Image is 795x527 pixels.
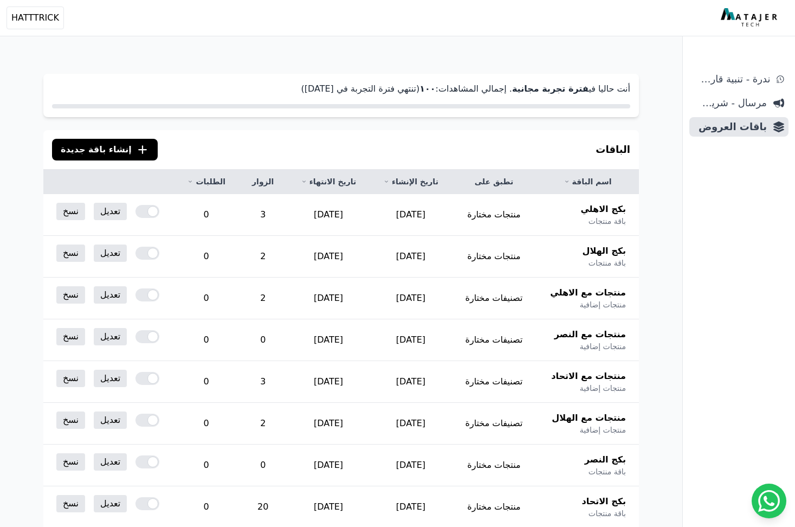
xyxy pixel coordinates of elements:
a: تعديل [94,286,127,304]
span: منتجات إضافية [580,299,626,310]
span: باقة منتجات [589,258,626,268]
td: 0 [174,361,239,403]
button: إنشاء باقة جديدة [52,139,158,160]
th: الزوار [239,170,287,194]
td: منتجات مختارة [452,236,536,278]
span: منتجات مع الاهلي [550,286,626,299]
span: منتجات إضافية [580,383,626,394]
a: نسخ [56,412,85,429]
td: 0 [174,445,239,486]
td: 0 [174,278,239,319]
td: [DATE] [370,319,452,361]
td: منتجات مختارة [452,194,536,236]
a: نسخ [56,453,85,471]
a: نسخ [56,328,85,345]
td: 0 [174,236,239,278]
a: تعديل [94,328,127,345]
td: تصنيفات مختارة [452,278,536,319]
span: إنشاء باقة جديدة [61,143,132,156]
td: 0 [239,319,287,361]
td: تصنيفات مختارة [452,403,536,445]
td: منتجات مختارة [452,445,536,486]
td: [DATE] [370,361,452,403]
td: [DATE] [370,278,452,319]
td: تصنيفات مختارة [452,361,536,403]
strong: ١۰۰ [419,83,435,94]
span: منتجات مع الاتحاد [551,370,626,383]
td: [DATE] [287,236,370,278]
a: نسخ [56,370,85,387]
p: أنت حاليا في . إجمالي المشاهدات: (تنتهي فترة التجربة في [DATE]) [52,82,630,95]
span: HATTTRICK [11,11,59,24]
td: [DATE] [370,194,452,236]
td: [DATE] [287,403,370,445]
td: [DATE] [287,445,370,486]
span: باقة منتجات [589,508,626,519]
a: نسخ [56,245,85,262]
td: تصنيفات مختارة [452,319,536,361]
img: MatajerTech Logo [721,8,780,28]
td: 3 [239,194,287,236]
span: ندرة - تنبية قارب علي النفاذ [694,72,770,87]
a: تعديل [94,495,127,512]
a: تعديل [94,245,127,262]
td: 0 [174,194,239,236]
a: تعديل [94,370,127,387]
td: [DATE] [287,278,370,319]
td: 2 [239,278,287,319]
span: بكج الهلال [583,245,626,258]
h3: الباقات [596,142,630,157]
span: منتجات مع الهلال [552,412,626,425]
a: تعديل [94,203,127,220]
strong: فترة تجربة مجانية [512,83,589,94]
td: [DATE] [370,236,452,278]
th: تطبق على [452,170,536,194]
button: HATTTRICK [7,7,64,29]
span: باقات العروض [694,119,767,134]
span: بكج النصر [585,453,626,466]
td: [DATE] [287,194,370,236]
a: نسخ [56,286,85,304]
a: تعديل [94,453,127,471]
a: نسخ [56,495,85,512]
a: الطلبات [187,176,226,187]
a: تعديل [94,412,127,429]
a: نسخ [56,203,85,220]
td: 3 [239,361,287,403]
td: 2 [239,236,287,278]
td: [DATE] [370,403,452,445]
td: [DATE] [287,319,370,361]
span: باقة منتجات [589,466,626,477]
td: [DATE] [370,445,452,486]
span: باقة منتجات [589,216,626,227]
a: تاريخ الانتهاء [300,176,357,187]
span: بكج الاهلي [580,203,626,216]
td: 0 [174,319,239,361]
a: تاريخ الإنشاء [383,176,439,187]
span: مرسال - شريط دعاية [694,95,767,111]
span: بكج الاتحاد [581,495,626,508]
td: 2 [239,403,287,445]
span: منتجات إضافية [580,341,626,352]
td: 0 [239,445,287,486]
span: منتجات إضافية [580,425,626,435]
td: 0 [174,403,239,445]
a: اسم الباقة [549,176,626,187]
span: منتجات مع النصر [554,328,626,341]
td: [DATE] [287,361,370,403]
